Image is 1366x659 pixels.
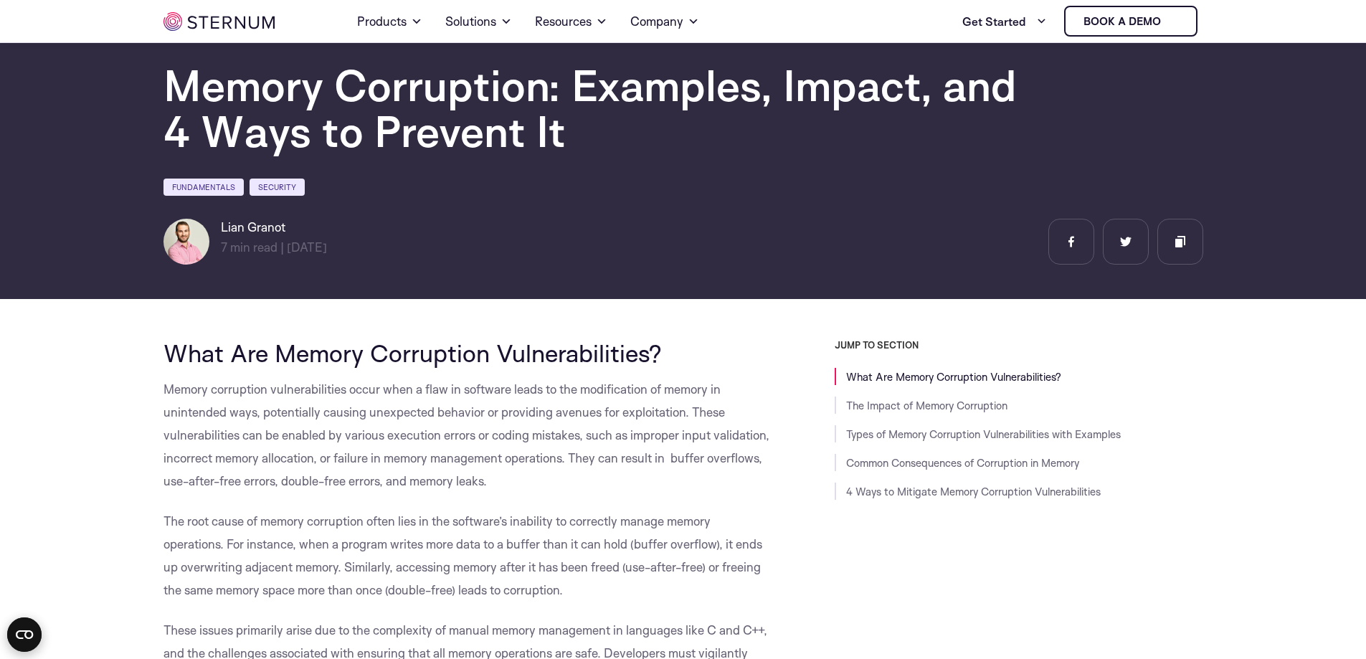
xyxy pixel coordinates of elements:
[445,1,512,42] a: Solutions
[846,370,1061,384] a: What Are Memory Corruption Vulnerabilities?
[846,399,1007,412] a: The Impact of Memory Corruption
[221,240,227,255] span: 7
[1064,6,1197,37] a: Book a demo
[163,513,762,597] span: The root cause of memory corruption often lies in the software’s inability to correctly manage me...
[846,485,1101,498] a: 4 Ways to Mitigate Memory Corruption Vulnerabilities
[962,7,1047,36] a: Get Started
[163,179,244,196] a: Fundamentals
[7,617,42,652] button: Open CMP widget
[535,1,607,42] a: Resources
[250,179,305,196] a: Security
[163,12,275,31] img: sternum iot
[835,339,1203,351] h3: JUMP TO SECTION
[221,240,284,255] span: min read |
[163,338,662,368] span: What Are Memory Corruption Vulnerabilities?
[846,456,1079,470] a: Common Consequences of Corruption in Memory
[1167,16,1178,27] img: sternum iot
[630,1,699,42] a: Company
[163,62,1024,154] h1: Memory Corruption: Examples, Impact, and 4 Ways to Prevent It
[163,381,769,488] span: Memory corruption vulnerabilities occur when a flaw in software leads to the modification of memo...
[357,1,422,42] a: Products
[163,219,209,265] img: Lian Granot
[221,219,327,236] h6: Lian Granot
[846,427,1121,441] a: Types of Memory Corruption Vulnerabilities with Examples
[287,240,327,255] span: [DATE]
